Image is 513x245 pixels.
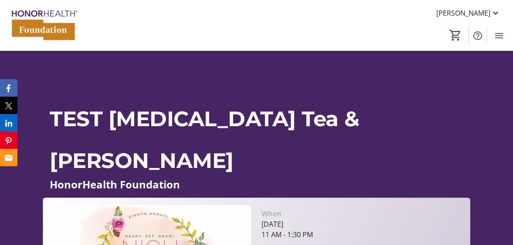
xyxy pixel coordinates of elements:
span: TEST [MEDICAL_DATA] Tea & [PERSON_NAME] [50,106,360,173]
button: [PERSON_NAME] [429,6,508,20]
button: Cart [448,27,463,43]
button: Menu [490,27,508,44]
span: [PERSON_NAME] [436,8,490,18]
p: HonorHealth Foundation [50,179,463,190]
img: HonorHealth Foundation's Logo [5,3,83,47]
button: Help [469,27,486,44]
div: When [262,208,282,219]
